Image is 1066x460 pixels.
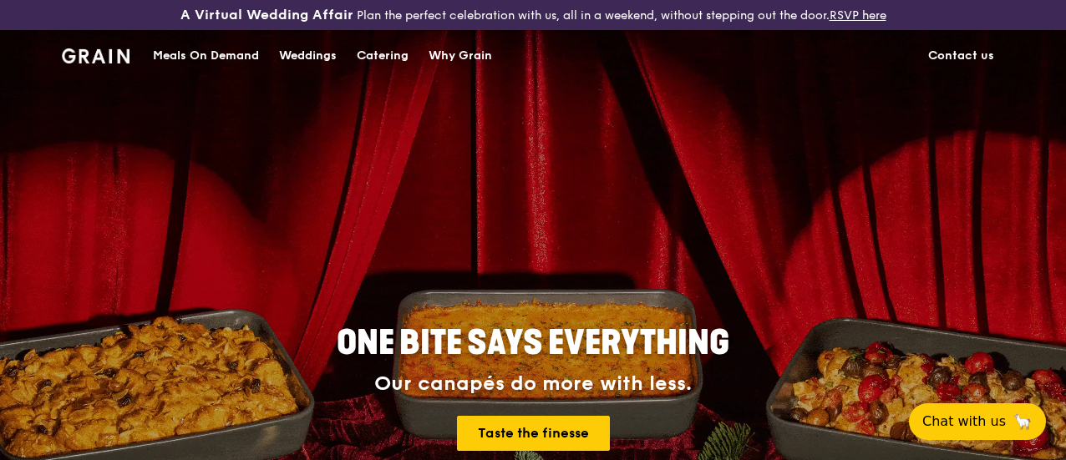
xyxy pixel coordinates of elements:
a: Weddings [269,31,347,81]
img: Grain [62,48,129,63]
span: 🦙 [1013,412,1033,432]
span: Chat with us [922,412,1006,432]
a: Catering [347,31,419,81]
a: RSVP here [830,8,886,23]
span: ONE BITE SAYS EVERYTHING [337,323,729,363]
div: Plan the perfect celebration with us, all in a weekend, without stepping out the door. [178,7,889,23]
div: Meals On Demand [153,31,259,81]
button: Chat with us🦙 [909,403,1046,440]
div: Our canapés do more with less. [232,372,834,396]
a: GrainGrain [62,29,129,79]
a: Contact us [918,31,1004,81]
div: Catering [357,31,409,81]
a: Taste the finesse [457,416,610,451]
h3: A Virtual Wedding Affair [180,7,353,23]
div: Weddings [279,31,337,81]
a: Why Grain [419,31,502,81]
div: Why Grain [429,31,492,81]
